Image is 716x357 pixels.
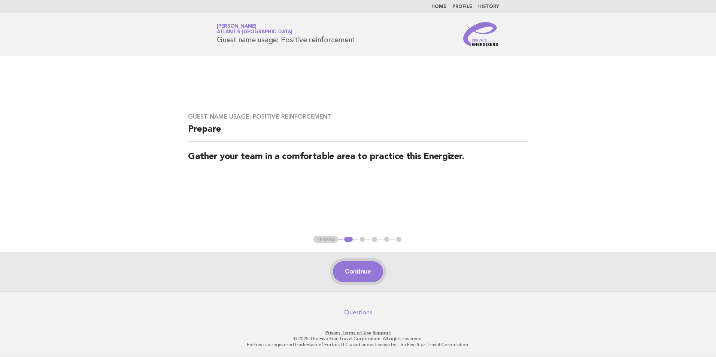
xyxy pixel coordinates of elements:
[431,4,446,9] a: Home
[373,330,391,335] a: Support
[217,24,355,44] h1: Guest name usage: Positive reinforcement
[463,22,499,46] img: Service Energizers
[342,330,371,335] a: Terms of Use
[217,30,292,35] span: Atlantis [GEOGRAPHIC_DATA]
[129,330,587,336] p: · ·
[325,330,340,335] a: Privacy
[452,4,472,9] a: Profile
[217,24,292,34] a: [PERSON_NAME]Atlantis [GEOGRAPHIC_DATA]
[344,309,372,316] a: Questions
[188,113,528,120] h3: Guest name usage: Positive reinforcement
[478,4,499,9] a: History
[343,236,354,243] button: 1
[129,336,587,342] p: © 2025 The Five Star Travel Corporation. All rights reserved.
[129,342,587,348] p: Forbes is a registered trademark of Forbes LLC used under license by The Five Star Travel Corpora...
[188,123,528,142] h2: Prepare
[188,151,528,169] h2: Gather your team in a comfortable area to practice this Energizer.
[333,261,383,282] button: Continue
